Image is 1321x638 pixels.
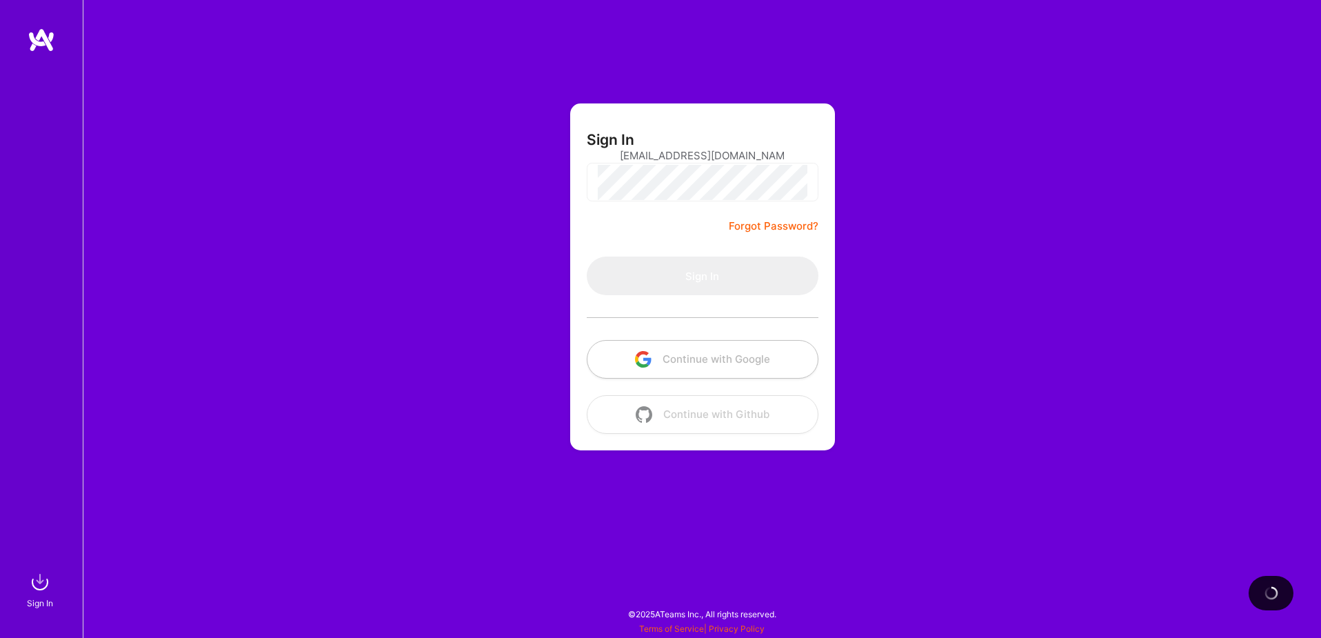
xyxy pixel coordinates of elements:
[729,218,818,235] a: Forgot Password?
[709,624,765,634] a: Privacy Policy
[587,257,818,295] button: Sign In
[635,351,652,368] img: icon
[587,340,818,379] button: Continue with Google
[639,624,704,634] a: Terms of Service
[83,597,1321,631] div: © 2025 ATeams Inc., All rights reserved.
[639,624,765,634] span: |
[28,28,55,52] img: logo
[27,596,53,610] div: Sign In
[587,395,818,434] button: Continue with Github
[26,568,54,596] img: sign in
[636,406,652,423] img: icon
[29,568,54,610] a: sign inSign In
[1262,584,1280,602] img: loading
[587,131,634,148] h3: Sign In
[620,138,785,173] input: Email...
